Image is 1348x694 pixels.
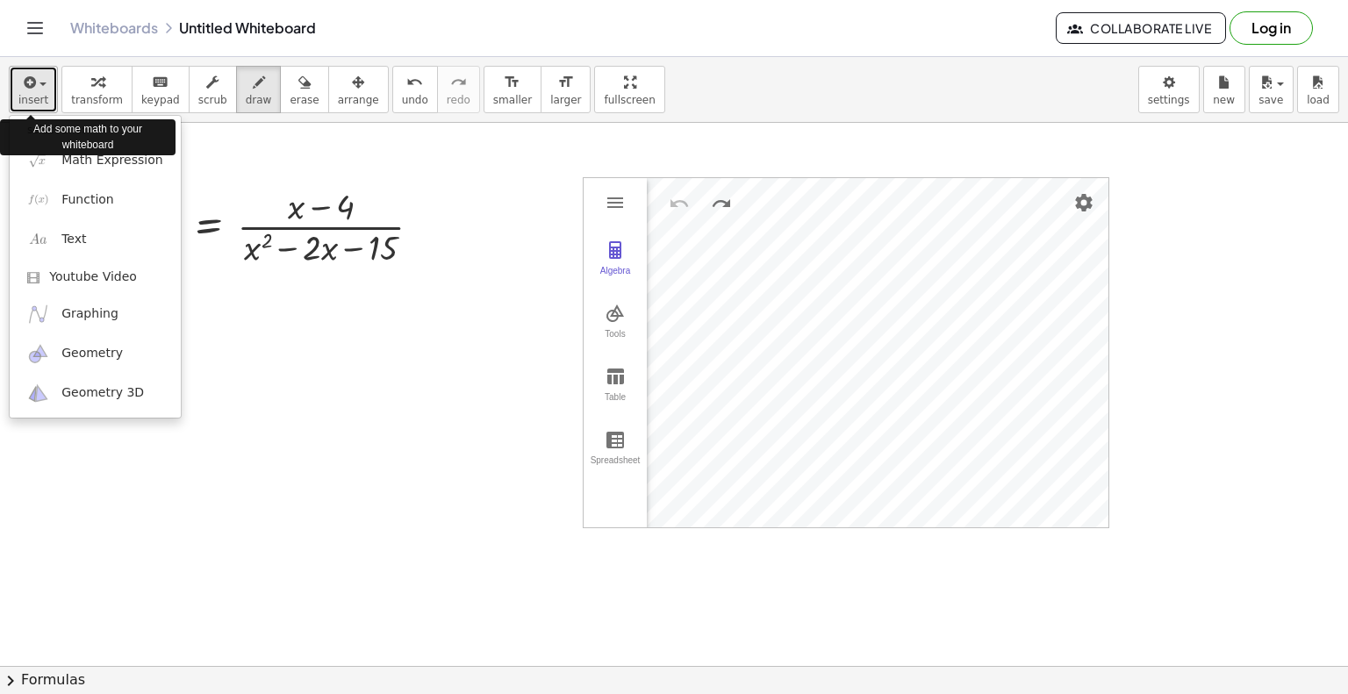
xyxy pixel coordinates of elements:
span: Geometry 3D [61,384,144,402]
span: save [1258,94,1283,106]
button: Log in [1230,11,1313,45]
span: undo [402,94,428,106]
img: f_x.png [27,189,49,211]
span: draw [246,94,272,106]
span: smaller [493,94,532,106]
span: Youtube Video [49,268,137,286]
button: settings [1138,66,1200,113]
span: keypad [141,94,180,106]
a: Function [10,180,181,219]
button: scrub [189,66,237,113]
button: new [1203,66,1245,113]
i: redo [450,72,467,93]
button: insert [9,66,58,113]
button: keyboardkeypad [132,66,190,113]
span: Math Expression [61,152,162,169]
button: redoredo [437,66,480,113]
button: draw [236,66,282,113]
button: format_sizelarger [541,66,591,113]
img: ggb-graphing.svg [27,303,49,325]
button: save [1249,66,1294,113]
button: Collaborate Live [1056,12,1226,44]
img: ggb-geometry.svg [27,343,49,365]
i: keyboard [152,72,168,93]
button: fullscreen [594,66,664,113]
a: Youtube Video [10,260,181,295]
span: settings [1148,94,1190,106]
span: Collaborate Live [1071,20,1211,36]
span: transform [71,94,123,106]
span: larger [550,94,581,106]
span: new [1213,94,1235,106]
span: fullscreen [604,94,655,106]
a: Math Expression [10,140,181,180]
a: Graphing [10,294,181,333]
span: erase [290,94,319,106]
button: arrange [328,66,389,113]
a: Whiteboards [70,19,158,37]
span: Function [61,191,114,209]
span: scrub [198,94,227,106]
a: Geometry [10,334,181,374]
button: Toggle navigation [21,14,49,42]
span: Graphing [61,305,118,323]
span: insert [18,94,48,106]
img: ggb-3d.svg [27,383,49,404]
i: format_size [504,72,520,93]
a: Geometry 3D [10,374,181,413]
i: format_size [557,72,574,93]
span: redo [447,94,470,106]
button: undoundo [392,66,438,113]
img: Aa.png [27,228,49,250]
span: Geometry [61,345,123,362]
img: sqrt_x.png [27,149,49,171]
i: undo [406,72,423,93]
span: Text [61,231,86,248]
button: transform [61,66,133,113]
button: load [1297,66,1339,113]
a: Text [10,219,181,259]
button: erase [280,66,328,113]
button: format_sizesmaller [484,66,541,113]
span: arrange [338,94,379,106]
span: load [1307,94,1330,106]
